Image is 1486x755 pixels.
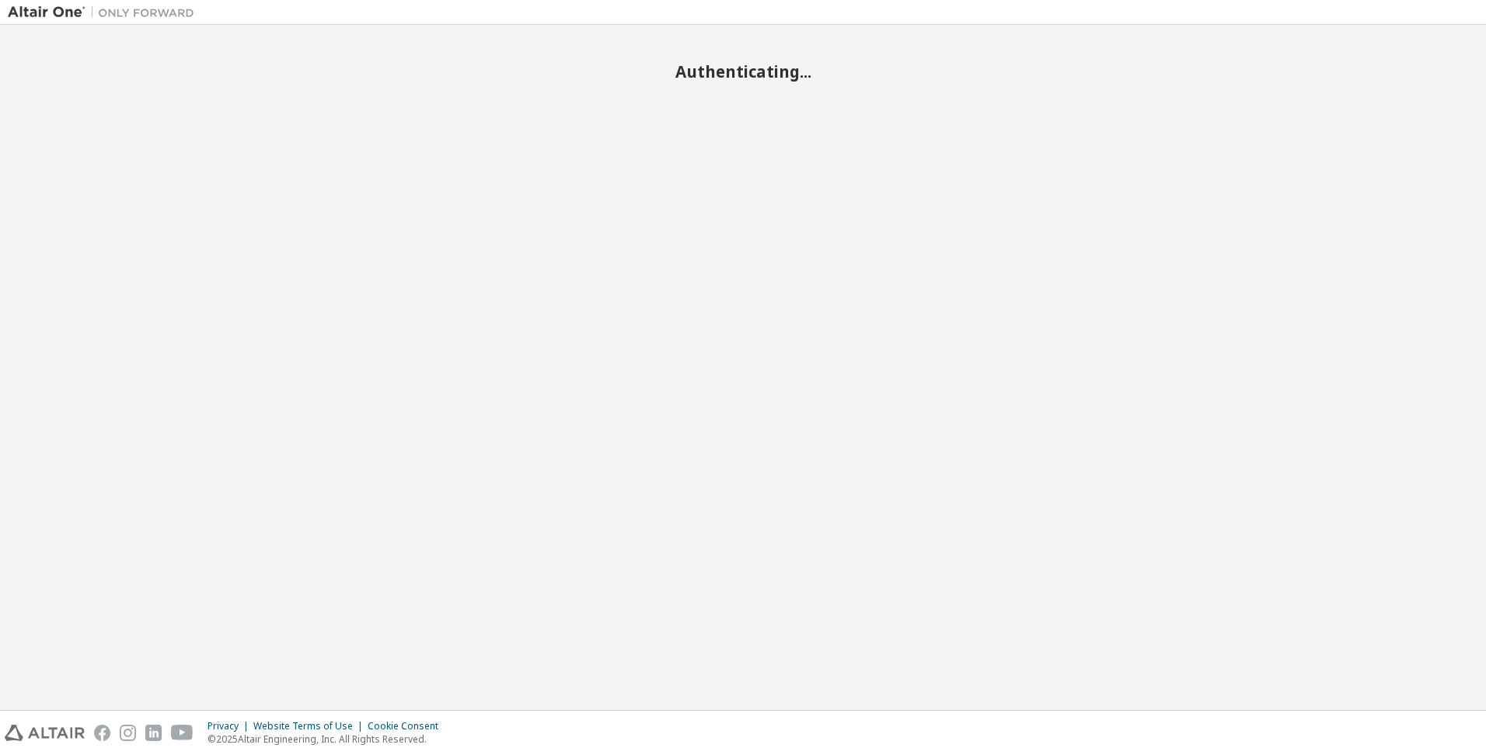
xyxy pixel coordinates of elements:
div: Website Terms of Use [253,720,368,732]
h2: Authenticating... [8,61,1478,82]
img: facebook.svg [94,725,110,741]
img: instagram.svg [120,725,136,741]
img: linkedin.svg [145,725,162,741]
div: Cookie Consent [368,720,448,732]
img: Altair One [8,5,202,20]
p: © 2025 Altair Engineering, Inc. All Rights Reserved. [208,732,448,746]
img: youtube.svg [171,725,194,741]
img: altair_logo.svg [5,725,85,741]
div: Privacy [208,720,253,732]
